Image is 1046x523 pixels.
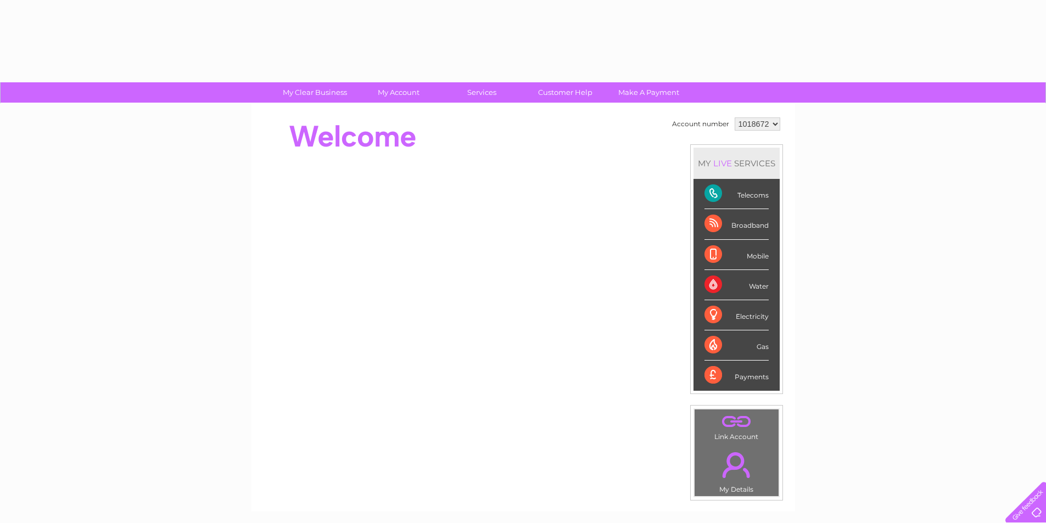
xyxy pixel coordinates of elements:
div: Broadband [704,209,769,239]
div: Gas [704,330,769,361]
a: My Account [353,82,444,103]
a: . [697,412,776,431]
a: . [697,446,776,484]
a: Customer Help [520,82,611,103]
div: Electricity [704,300,769,330]
a: Services [437,82,527,103]
div: Telecoms [704,179,769,209]
a: Make A Payment [603,82,694,103]
td: Link Account [694,409,779,443]
td: My Details [694,443,779,497]
div: LIVE [711,158,734,168]
div: MY SERVICES [693,148,780,179]
div: Mobile [704,240,769,270]
div: Water [704,270,769,300]
div: Payments [704,361,769,390]
td: Account number [669,115,732,133]
a: My Clear Business [270,82,360,103]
